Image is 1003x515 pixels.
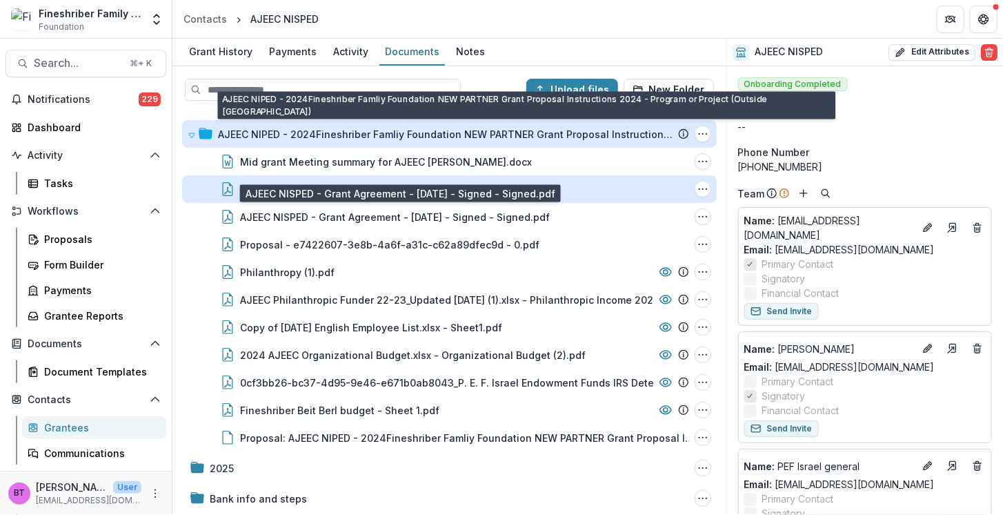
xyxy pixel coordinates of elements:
[22,279,166,302] a: Payments
[695,153,711,170] button: Mid grant Meeting summary for AJEEC Hila Elhayany.docx Options
[744,244,773,255] span: Email:
[178,9,232,29] a: Contacts
[6,470,166,492] button: Open Data & Reporting
[264,41,322,61] div: Payments
[695,264,711,280] button: Philanthropy (1).pdf Options
[240,376,695,390] div: 0cf3bb26-bc37-4d95-9e46-e671b0ab8043_P. E. F. Israel Endowment Funds IRS Determination letter 120...
[744,361,773,373] span: Email:
[762,271,806,286] span: Signatory
[888,44,975,61] button: Edit Attributes
[127,56,155,71] div: ⌘ + K
[182,313,717,341] div: Copy of [DATE] English Employee List.xlsx - Sheet1.pdfCopy of June 2024 English Employee List.xls...
[695,126,711,142] button: AJEEC NIPED - 2024Fineshriber Famliy Foundation NEW PARTNER Grant Proposal Instructions 2024 - Pr...
[178,9,324,29] nav: breadcrumb
[182,341,717,369] div: 2024 AJEEC Organizational Budget.xlsx - Organizational Budget (2).pdf2024 AJEEC Organizational Bu...
[240,210,550,224] div: AJEEC NISPED - Grant Agreement - [DATE] - Signed - Signed.pdf
[182,286,717,313] div: AJEEC Philanthropic Funder 22-23_Updated [DATE] (1).xlsx - Philanthropic Income 2023-2022.pdfAJEE...
[744,342,914,356] a: Name: [PERSON_NAME]
[762,374,834,389] span: Primary Contact
[182,175,717,203] div: Payment Details - [DATE]T18:06:41.002465526.pdfPayment Details - 2024-11-01T18:06:41.002465526.pd...
[147,6,166,33] button: Open entity switcher
[28,338,144,350] span: Documents
[744,303,819,320] button: Send Invite
[762,389,806,403] span: Signatory
[113,481,141,494] p: User
[695,347,711,363] button: 2024 AJEEC Organizational Budget.xlsx - Organizational Budget (2).pdf Options
[738,77,848,91] span: Onboarding Completed
[28,206,144,217] span: Workflows
[218,127,673,142] div: AJEEC NIPED - 2024Fineshriber Famliy Foundation NEW PARTNER Grant Proposal Instructions 2024 - Pr...
[762,403,840,418] span: Financial Contact
[182,231,717,258] div: Proposal - e7422607-3e8b-4a6f-a31c-c62a89dfec9d - 0.pdfProposal - e7422607-3e8b-4a6f-a31c-c62a89d...
[264,39,322,66] a: Payments
[22,172,166,195] a: Tasks
[22,360,166,383] a: Document Templates
[44,365,155,379] div: Document Templates
[182,258,717,286] div: Philanthropy (1).pdfPhilanthropy (1).pdf Options
[379,41,445,61] div: Documents
[183,12,227,26] div: Contacts
[981,44,997,61] button: Delete
[6,200,166,222] button: Open Workflows
[240,182,484,197] div: Payment Details - [DATE]T18:06:41.002465526.pdf
[744,420,819,437] button: Send Invite
[624,79,714,101] button: New Folder
[240,155,532,169] div: Mid grant Meeting summary for AJEEC [PERSON_NAME].docx
[22,304,166,327] a: Grantee Reports
[6,116,166,139] a: Dashboard
[744,478,773,490] span: Email:
[744,459,914,474] a: Name: PEF Israel general
[139,93,161,106] span: 229
[738,159,992,174] div: [PHONE_NUMBER]
[182,203,717,231] div: AJEEC NISPED - Grant Agreement - [DATE] - Signed - Signed.pdfAJEEC NISPED - Grant Agreement - 202...
[920,220,936,236] button: Edit
[182,485,717,512] div: Bank info and stepsBank info and steps Options
[738,186,765,201] p: Team
[240,348,586,362] div: 2024 AJEEC Organizational Budget.xlsx - Organizational Budget (2).pdf
[44,232,155,246] div: Proposals
[182,396,717,424] div: Fineshriber Beit Berl budget - Sheet 1.pdfFineshriber Beit Berl budget - Sheet 1.pdf Options
[39,6,141,21] div: Fineshriber Family Foundation
[147,485,163,502] button: More
[44,309,155,323] div: Grantee Reports
[210,492,307,506] div: Bank info and steps
[695,490,711,507] button: Bank info and steps Options
[450,39,490,66] a: Notes
[182,424,717,451] div: Proposal: AJEEC NIPED - 2024Fineshriber Famliy Foundation NEW PARTNER Grant Proposal Instructions...
[695,291,711,308] button: AJEEC Philanthropic Funder 22-23_Updated April23 (1).xlsx - Philanthropic Income 2023-2022.pdf Op...
[744,459,914,474] p: PEF Israel general
[738,119,992,134] div: --
[39,21,84,33] span: Foundation
[6,389,166,411] button: Open Contacts
[44,283,155,298] div: Payments
[738,145,810,159] span: Phone Number
[34,57,121,70] span: Search...
[969,220,986,236] button: Deletes
[240,265,335,280] div: Philanthropy (1).pdf
[182,148,717,175] div: Mid grant Meeting summary for AJEEC [PERSON_NAME].docxMid grant Meeting summary for AJEEC Hila El...
[755,46,823,58] h2: AJEEC NISPED
[969,458,986,474] button: Deletes
[744,342,914,356] p: [PERSON_NAME]
[942,455,964,477] a: Go to contact
[6,88,166,110] button: Notifications229
[744,343,775,355] span: Name :
[240,320,502,335] div: Copy of [DATE] English Employee List.xlsx - Sheet1.pdf
[22,416,166,439] a: Grantees
[526,79,618,101] button: Upload files
[970,6,997,33] button: Get Help
[744,460,775,472] span: Name :
[738,105,757,119] span: DBA
[183,41,258,61] div: Grant History
[695,374,711,391] button: 0cf3bb26-bc37-4d95-9e46-e671b0ab8043_P. E. F. Israel Endowment Funds IRS Determination letter 120...
[36,480,108,494] p: [PERSON_NAME]
[240,293,695,307] div: AJEEC Philanthropic Funder 22-23_Updated [DATE] (1).xlsx - Philanthropic Income 2023-2022.pdf
[182,454,717,482] div: 20252025 Options
[44,446,155,460] div: Communications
